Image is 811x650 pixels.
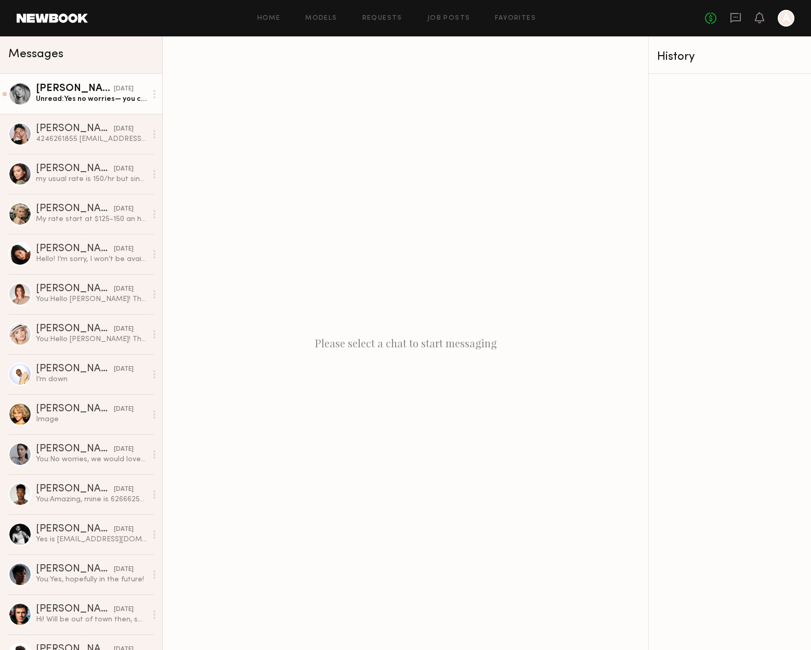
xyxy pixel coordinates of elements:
a: Home [257,15,281,22]
div: My rate start at $125-150 an hour, depending on the usage. [36,214,147,224]
div: Hello! I’m sorry, I won’t be available that day! [36,254,147,264]
div: You: Hello [PERSON_NAME]! This is [PERSON_NAME], the Head of Branding of the company KraftGeek, w... [36,294,147,304]
div: [DATE] [114,204,134,214]
div: [PERSON_NAME] [36,204,114,214]
div: You: Yes, hopefully in the future! [36,575,147,584]
div: [DATE] [114,565,134,575]
div: [DATE] [114,164,134,174]
div: [DATE] [114,605,134,615]
div: Yes is [EMAIL_ADDRESS][DOMAIN_NAME] [36,535,147,544]
div: Image [36,414,147,424]
div: Please select a chat to start messaging [163,36,648,650]
div: [DATE] [114,365,134,374]
div: You: No worries, we would love to book you for a future shoot sometime! [36,454,147,464]
div: [PERSON_NAME] [36,364,114,374]
div: [PERSON_NAME] [36,404,114,414]
div: [PERSON_NAME] [36,444,114,454]
div: [DATE] [114,244,134,254]
div: I’m down [36,374,147,384]
div: [DATE] [114,445,134,454]
div: Unread: Yes no worries— you can email any details to [EMAIL_ADDRESS][DOMAIN_NAME] [36,94,147,104]
div: [PERSON_NAME] [36,244,114,254]
div: Hi! Will be out of town then, sorry! [36,615,147,625]
div: [DATE] [114,525,134,535]
a: Job Posts [427,15,470,22]
div: [PERSON_NAME] [36,604,114,615]
div: my usual rate is 150/hr but since you guys are OC based and a smaller launch i’d be willing to do... [36,174,147,184]
div: [PERSON_NAME] [36,284,114,294]
div: You: Hello [PERSON_NAME]! This is [PERSON_NAME], the Head of Branding of the company KraftGeek, w... [36,334,147,344]
div: You: Amazing, mine is 6266625436! Will email out a day of schedule soon. [36,495,147,504]
div: [DATE] [114,284,134,294]
a: Models [305,15,337,22]
div: [PERSON_NAME] [36,324,114,334]
div: [PERSON_NAME] [36,484,114,495]
a: A [778,10,794,27]
div: [DATE] [114,124,134,134]
div: [DATE] [114,485,134,495]
div: [DATE] [114,405,134,414]
div: [PERSON_NAME] [36,164,114,174]
div: History [657,51,803,63]
div: [PERSON_NAME] [36,84,114,94]
div: [PERSON_NAME] [36,524,114,535]
div: [DATE] [114,324,134,334]
div: [DATE] [114,84,134,94]
div: 4246261855 [EMAIL_ADDRESS][DOMAIN_NAME] [36,134,147,144]
span: Messages [8,48,63,60]
div: [PERSON_NAME] [36,124,114,134]
div: [PERSON_NAME] [36,564,114,575]
a: Requests [362,15,402,22]
a: Favorites [495,15,536,22]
